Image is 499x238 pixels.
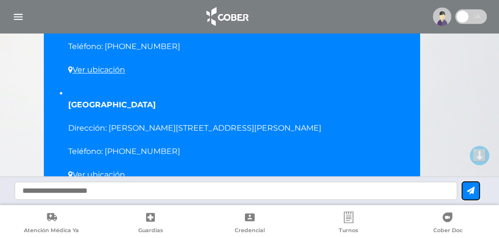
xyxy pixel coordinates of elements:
span: Atención Médica Ya [24,227,79,236]
button: ⬇️ [470,146,489,165]
a: Ver ubicación [68,170,125,179]
a: Atención Médica Ya [2,211,101,236]
img: logo_cober_home-white.png [201,5,252,28]
a: Credencial [200,211,299,236]
b: [GEOGRAPHIC_DATA] [68,100,156,109]
a: Ver ubicación [68,65,125,74]
a: Turnos [299,211,398,236]
img: Cober_menu-lines-white.svg [12,11,24,23]
span: Credencial [235,227,265,236]
img: profile-placeholder.svg [433,7,451,26]
span: Turnos [339,227,358,236]
span: Guardias [138,227,163,236]
a: Cober Doc [398,211,497,236]
span: Cober Doc [433,227,462,236]
a: Guardias [101,211,200,236]
li: Dirección: [PERSON_NAME][STREET_ADDRESS][PERSON_NAME] Teléfono: [PHONE_NUMBER] [68,87,415,181]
